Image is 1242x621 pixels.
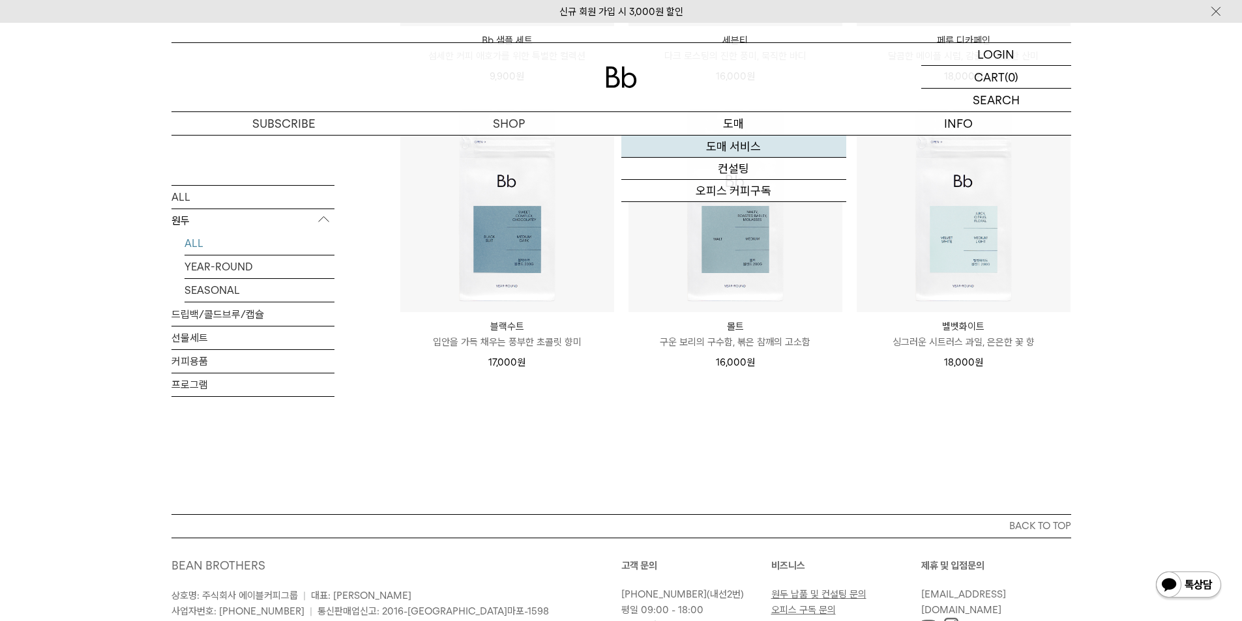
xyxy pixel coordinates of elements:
button: BACK TO TOP [171,514,1071,538]
a: [EMAIL_ADDRESS][DOMAIN_NAME] [921,588,1006,616]
p: LOGIN [977,43,1014,65]
span: 17,000 [488,356,525,368]
p: CART [974,66,1005,88]
span: | [310,605,312,617]
img: 몰트 [628,98,842,312]
p: 원두 [171,209,334,233]
img: 벨벳화이트 [857,98,1071,312]
img: 로고 [606,66,637,88]
a: [PHONE_NUMBER] [621,588,707,600]
p: 입안을 가득 채우는 풍부한 초콜릿 향미 [400,334,614,350]
p: 제휴 및 입점문의 [921,558,1071,573]
a: SUBSCRIBE [171,112,396,135]
a: ALL [171,186,334,209]
span: 원 [975,356,983,368]
p: 싱그러운 시트러스 과일, 은은한 꽃 향 [857,334,1071,350]
p: 고객 문의 [621,558,771,573]
img: 블랙수트 [400,98,614,312]
a: 몰트 구운 보리의 구수함, 볶은 참깨의 고소함 [628,319,842,350]
a: CART (0) [921,66,1071,89]
span: 18,000 [944,356,983,368]
span: 16,000 [716,356,755,368]
a: 프로그램 [171,373,334,396]
p: 비즈니스 [771,558,921,573]
a: 커피용품 [171,350,334,373]
p: INFO [846,112,1071,135]
a: ALL [185,232,334,255]
p: (내선2번) [621,586,765,602]
p: (0) [1005,66,1018,88]
span: 상호명: 주식회사 에이블커피그룹 [171,590,298,601]
span: 사업자번호: [PHONE_NUMBER] [171,605,304,617]
a: 선물세트 [171,326,334,349]
a: 원두 납품 및 컨설팅 문의 [771,588,866,600]
p: SEARCH [973,89,1020,111]
a: 컨설팅 [621,158,846,180]
a: 신규 회원 가입 시 3,000원 할인 [559,6,683,18]
p: 평일 09:00 - 18:00 [621,602,765,618]
p: 구운 보리의 구수함, 볶은 참깨의 고소함 [628,334,842,350]
a: 오피스 커피구독 [621,180,846,202]
img: 카카오톡 채널 1:1 채팅 버튼 [1155,570,1222,601]
a: LOGIN [921,43,1071,66]
span: | [303,590,306,601]
a: YEAR-ROUND [185,255,334,278]
a: 블랙수트 입안을 가득 채우는 풍부한 초콜릿 향미 [400,319,614,350]
a: 드립백/콜드브루/캡슐 [171,303,334,326]
p: 몰트 [628,319,842,334]
span: 대표: [PERSON_NAME] [311,590,411,601]
p: 도매 [621,112,846,135]
a: SHOP [396,112,621,135]
a: 벨벳화이트 싱그러운 시트러스 과일, 은은한 꽃 향 [857,319,1071,350]
span: 원 [517,356,525,368]
span: 원 [747,356,755,368]
a: 오피스 구독 문의 [771,604,836,616]
p: 벨벳화이트 [857,319,1071,334]
a: 도매 서비스 [621,136,846,158]
p: 블랙수트 [400,319,614,334]
a: SEASONAL [185,279,334,302]
a: BEAN BROTHERS [171,558,265,572]
span: 통신판매업신고: 2016-[GEOGRAPHIC_DATA]마포-1598 [318,605,549,617]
